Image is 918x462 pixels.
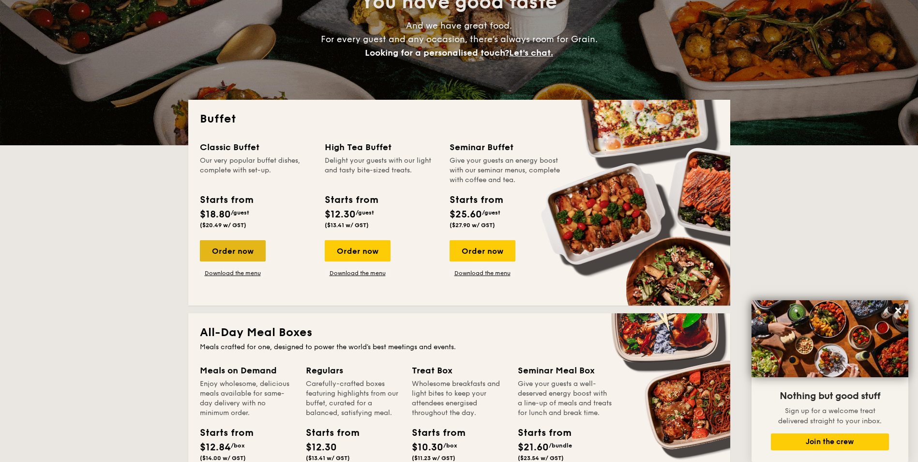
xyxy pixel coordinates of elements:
[200,442,231,453] span: $12.84
[450,193,502,207] div: Starts from
[325,140,438,154] div: High Tea Buffet
[200,364,294,377] div: Meals on Demand
[518,455,564,462] span: ($23.54 w/ GST)
[306,379,400,418] div: Carefully-crafted boxes featuring highlights from our buffet, curated for a balanced, satisfying ...
[200,193,253,207] div: Starts from
[518,426,561,440] div: Starts from
[509,47,553,58] span: Let's chat.
[450,222,495,229] span: ($27.90 w/ GST)
[549,442,572,449] span: /bundle
[306,442,337,453] span: $12.30
[412,364,506,377] div: Treat Box
[412,426,455,440] div: Starts from
[778,407,882,425] span: Sign up for a welcome treat delivered straight to your inbox.
[306,426,349,440] div: Starts from
[200,342,719,352] div: Meals crafted for one, designed to power the world's best meetings and events.
[325,156,438,185] div: Delight your guests with our light and tasty bite-sized treats.
[200,325,719,340] h2: All-Day Meal Boxes
[752,300,908,377] img: DSC07876-Edit02-Large.jpeg
[518,442,549,453] span: $21.60
[412,442,443,453] span: $10.30
[325,240,391,262] div: Order now
[450,209,482,220] span: $25.60
[771,433,889,450] button: Join the crew
[200,111,719,127] h2: Buffet
[321,20,598,58] span: And we have great food. For every guest and any occasion, there’s always room for Grain.
[231,442,245,449] span: /box
[412,455,455,462] span: ($11.23 w/ GST)
[325,222,369,229] span: ($13.41 w/ GST)
[412,379,506,418] div: Wholesome breakfasts and light bites to keep your attendees energised throughout the day.
[365,47,509,58] span: Looking for a personalised touch?
[518,379,612,418] div: Give your guests a well-deserved energy boost with a line-up of meals and treats for lunch and br...
[306,455,350,462] span: ($13.41 w/ GST)
[890,303,906,318] button: Close
[200,426,243,440] div: Starts from
[450,240,515,262] div: Order now
[200,455,246,462] span: ($14.00 w/ GST)
[200,222,246,229] span: ($20.49 w/ GST)
[200,240,266,262] div: Order now
[780,390,880,402] span: Nothing but good stuff
[306,364,400,377] div: Regulars
[443,442,457,449] span: /box
[450,269,515,277] a: Download the menu
[482,209,500,216] span: /guest
[200,156,313,185] div: Our very popular buffet dishes, complete with set-up.
[200,209,231,220] span: $18.80
[200,379,294,418] div: Enjoy wholesome, delicious meals available for same-day delivery with no minimum order.
[200,269,266,277] a: Download the menu
[325,209,356,220] span: $12.30
[200,140,313,154] div: Classic Buffet
[325,269,391,277] a: Download the menu
[450,140,563,154] div: Seminar Buffet
[450,156,563,185] div: Give your guests an energy boost with our seminar menus, complete with coffee and tea.
[231,209,249,216] span: /guest
[356,209,374,216] span: /guest
[518,364,612,377] div: Seminar Meal Box
[325,193,377,207] div: Starts from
